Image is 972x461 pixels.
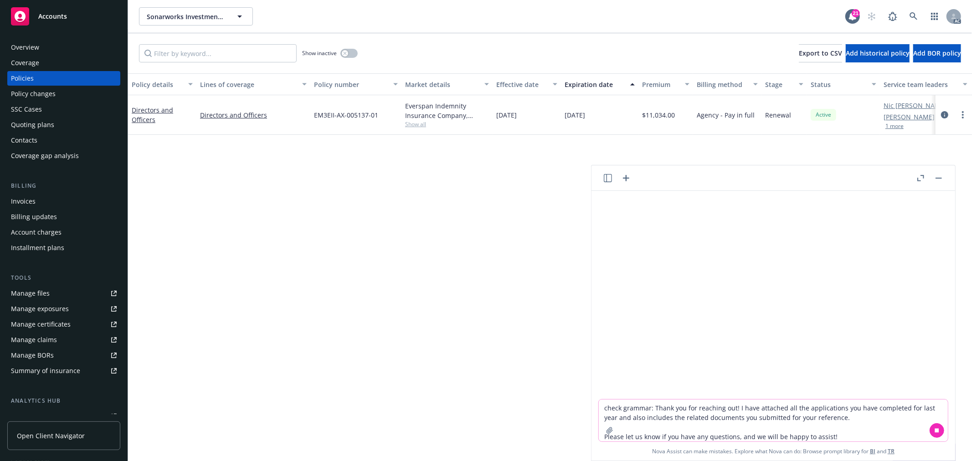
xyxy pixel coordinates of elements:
[565,110,585,120] span: [DATE]
[11,133,37,148] div: Contacts
[7,286,120,301] a: Manage files
[7,40,120,55] a: Overview
[38,13,67,20] span: Accounts
[7,241,120,255] a: Installment plans
[147,12,226,21] span: Sonarworks Investments Inc
[814,111,833,119] span: Active
[913,44,961,62] button: Add BOR policy
[7,4,120,29] a: Accounts
[765,110,791,120] span: Renewal
[7,194,120,209] a: Invoices
[807,73,880,95] button: Status
[496,110,517,120] span: [DATE]
[11,317,71,332] div: Manage certificates
[196,73,310,95] button: Lines of coverage
[846,44,910,62] button: Add historical policy
[314,110,378,120] span: EM3EII-AX-005137-01
[863,7,881,26] a: Start snowing
[7,133,120,148] a: Contacts
[811,80,866,89] div: Status
[405,80,479,89] div: Market details
[697,80,748,89] div: Billing method
[7,87,120,101] a: Policy changes
[132,80,183,89] div: Policy details
[11,194,36,209] div: Invoices
[884,7,902,26] a: Report a Bug
[139,7,253,26] button: Sonarworks Investments Inc
[957,109,968,120] a: more
[7,56,120,70] a: Coverage
[11,40,39,55] div: Overview
[11,71,34,86] div: Policies
[11,348,54,363] div: Manage BORs
[11,302,69,316] div: Manage exposures
[7,149,120,163] a: Coverage gap analysis
[7,317,120,332] a: Manage certificates
[11,210,57,224] div: Billing updates
[926,7,944,26] a: Switch app
[128,73,196,95] button: Policy details
[7,210,120,224] a: Billing updates
[652,442,895,461] span: Nova Assist can make mistakes. Explore what Nova can do: Browse prompt library for and
[885,123,904,129] button: 1 more
[200,110,307,120] a: Directors and Officers
[697,110,755,120] span: Agency - Pay in full
[11,364,80,378] div: Summary of insurance
[799,44,842,62] button: Export to CSV
[11,87,56,101] div: Policy changes
[11,241,64,255] div: Installment plans
[496,80,547,89] div: Effective date
[405,120,489,128] span: Show all
[11,333,57,347] div: Manage claims
[302,49,337,57] span: Show inactive
[884,112,935,122] a: [PERSON_NAME]
[310,73,401,95] button: Policy number
[11,149,79,163] div: Coverage gap analysis
[11,286,50,301] div: Manage files
[7,181,120,190] div: Billing
[7,364,120,378] a: Summary of insurance
[888,447,895,455] a: TR
[913,49,961,57] span: Add BOR policy
[7,302,120,316] a: Manage exposures
[7,118,120,132] a: Quoting plans
[139,44,297,62] input: Filter by keyword...
[7,348,120,363] a: Manage BORs
[642,80,679,89] div: Premium
[7,273,120,282] div: Tools
[846,49,910,57] span: Add historical policy
[905,7,923,26] a: Search
[11,56,39,70] div: Coverage
[401,73,493,95] button: Market details
[7,71,120,86] a: Policies
[870,447,875,455] a: BI
[7,396,120,405] div: Analytics hub
[7,409,120,424] a: Loss summary generator
[884,80,957,89] div: Service team leaders
[561,73,638,95] button: Expiration date
[17,431,85,441] span: Open Client Navigator
[11,118,54,132] div: Quoting plans
[638,73,693,95] button: Premium
[314,80,388,89] div: Policy number
[642,110,675,120] span: $11,034.00
[880,73,971,95] button: Service team leaders
[693,73,761,95] button: Billing method
[939,109,950,120] a: circleInformation
[11,102,42,117] div: SSC Cases
[7,102,120,117] a: SSC Cases
[761,73,807,95] button: Stage
[405,101,489,120] div: Everspan Indemnity Insurance Company, Everspan Insurance Company, CRC Group
[493,73,561,95] button: Effective date
[11,409,87,424] div: Loss summary generator
[565,80,625,89] div: Expiration date
[11,225,62,240] div: Account charges
[7,333,120,347] a: Manage claims
[7,225,120,240] a: Account charges
[132,106,173,124] a: Directors and Officers
[200,80,297,89] div: Lines of coverage
[852,9,860,17] div: 21
[799,49,842,57] span: Export to CSV
[884,101,946,110] a: Nic [PERSON_NAME]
